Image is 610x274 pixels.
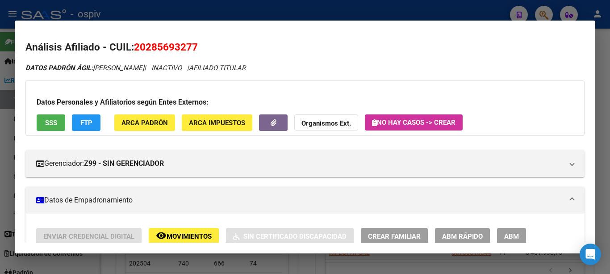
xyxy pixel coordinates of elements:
button: ARCA Impuestos [182,114,252,131]
span: ARCA Padrón [121,119,168,127]
span: Sin Certificado Discapacidad [243,232,347,240]
button: Movimientos [149,228,219,244]
span: FTP [80,119,92,127]
i: | INACTIVO | [25,64,246,72]
strong: Z99 - SIN GERENCIADOR [84,158,164,169]
mat-expansion-panel-header: Gerenciador:Z99 - SIN GERENCIADOR [25,150,585,177]
h2: Análisis Afiliado - CUIL: [25,40,585,55]
mat-expansion-panel-header: Datos de Empadronamiento [25,187,585,214]
button: Enviar Credencial Digital [36,228,142,244]
span: Crear Familiar [368,232,421,240]
button: FTP [72,114,100,131]
span: No hay casos -> Crear [372,118,455,126]
mat-panel-title: Gerenciador: [36,158,563,169]
button: No hay casos -> Crear [365,114,463,131]
button: ABM Rápido [435,228,490,244]
h3: Datos Personales y Afiliatorios según Entes Externos: [37,97,573,108]
strong: DATOS PADRÓN ÁGIL: [25,64,93,72]
span: AFILIADO TITULAR [189,64,246,72]
span: [PERSON_NAME] [25,64,144,72]
button: Organismos Ext. [294,114,358,131]
mat-icon: remove_red_eye [156,230,167,241]
div: Open Intercom Messenger [580,244,601,265]
span: ARCA Impuestos [189,119,245,127]
button: Sin Certificado Discapacidad [226,228,354,244]
span: ABM Rápido [442,232,483,240]
strong: Organismos Ext. [301,119,351,127]
mat-panel-title: Datos de Empadronamiento [36,195,563,206]
span: Movimientos [167,232,212,240]
span: 20285693277 [134,41,198,53]
button: ARCA Padrón [114,114,175,131]
button: ABM [497,228,526,244]
button: Crear Familiar [361,228,428,244]
button: SSS [37,114,65,131]
span: SSS [45,119,57,127]
span: ABM [504,232,519,240]
span: Enviar Credencial Digital [43,232,134,240]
